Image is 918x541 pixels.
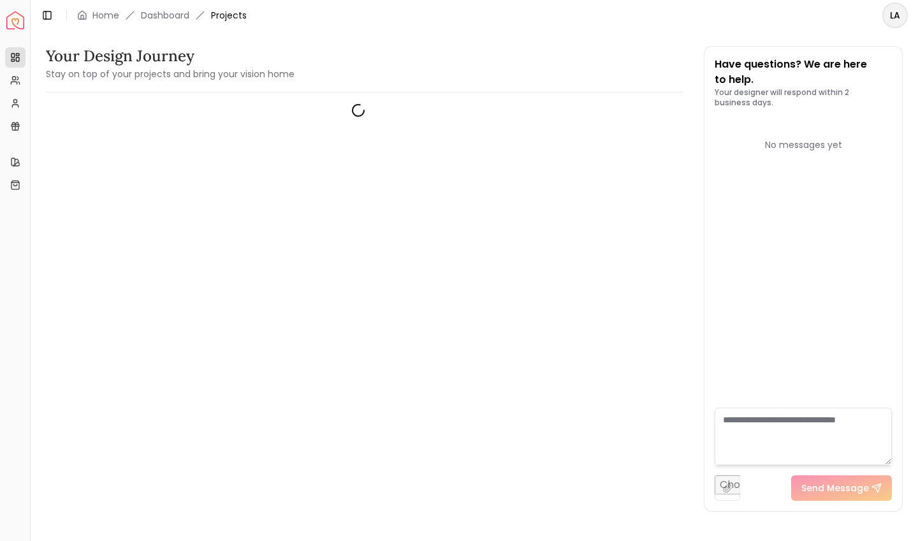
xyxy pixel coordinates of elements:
[77,9,247,22] nav: breadcrumb
[884,4,907,27] span: LA
[6,11,24,29] img: Spacejoy Logo
[715,57,892,87] p: Have questions? We are here to help.
[715,138,892,151] div: No messages yet
[141,9,189,22] a: Dashboard
[46,46,295,66] h3: Your Design Journey
[6,11,24,29] a: Spacejoy
[92,9,119,22] a: Home
[46,68,295,80] small: Stay on top of your projects and bring your vision home
[715,87,892,108] p: Your designer will respond within 2 business days.
[211,9,247,22] span: Projects
[882,3,908,28] button: LA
